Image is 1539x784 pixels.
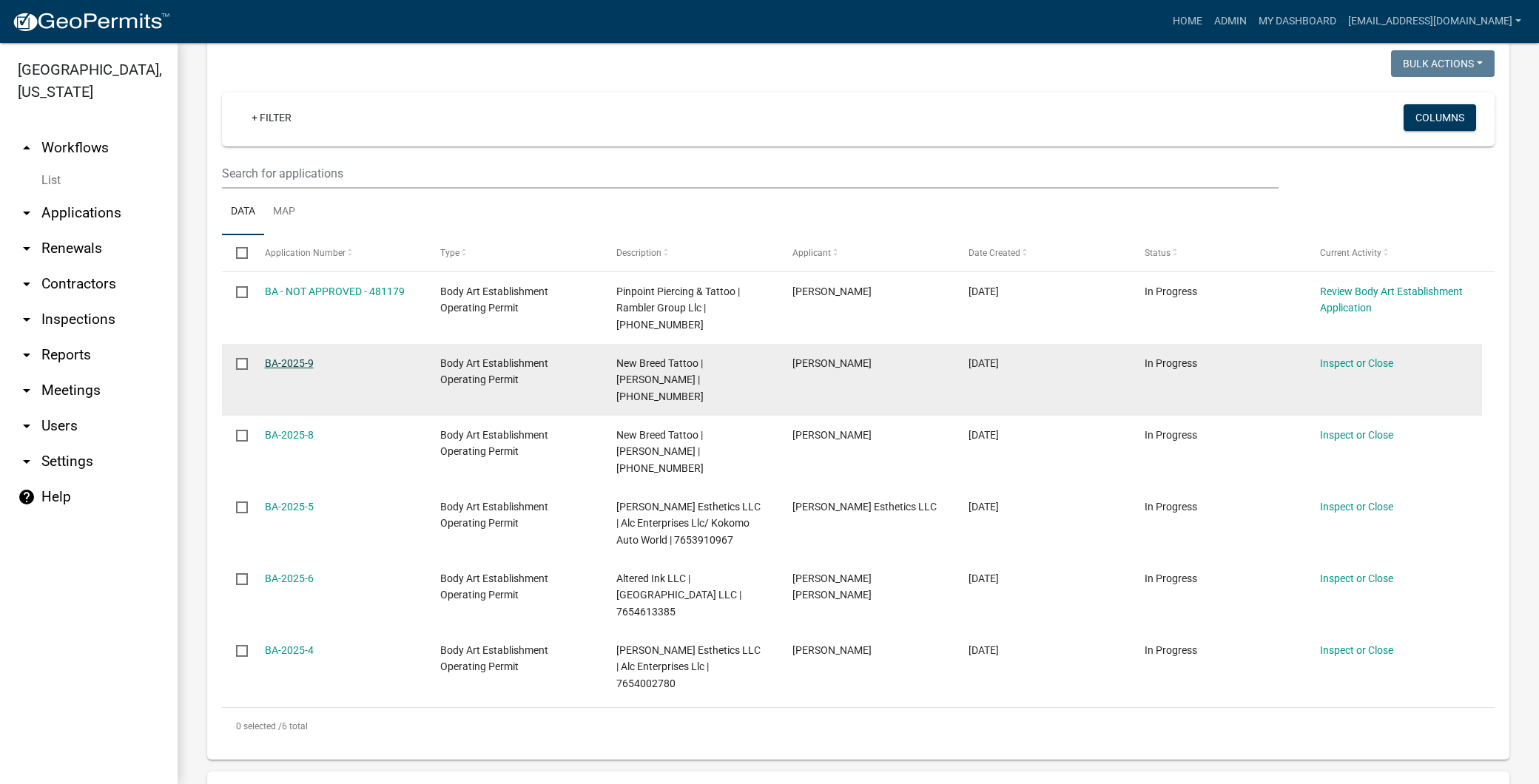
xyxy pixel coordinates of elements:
[1145,501,1197,513] span: In Progress
[1320,572,1393,584] a: Inspect or Close
[778,235,954,271] datatable-header-cell: Applicant
[1320,248,1381,258] span: Current Activity
[1253,7,1342,36] a: My Dashboard
[969,248,1020,258] span: Date Created
[616,285,740,331] span: Pinpoint Piercing & Tattoo | Rambler Group Llc | 765-639-3574
[18,240,36,257] i: arrow_drop_down
[265,248,346,258] span: Application Number
[1306,235,1482,271] datatable-header-cell: Current Activity
[969,572,999,584] span: 08/13/2025
[18,204,36,222] i: arrow_drop_down
[969,644,999,656] span: 08/13/2025
[616,644,761,690] span: Stephanie Gingerich Esthetics LLC | Alc Enterprises Llc | 7654002780
[222,708,1495,745] div: 6 total
[440,429,548,458] span: Body Art Establishment Operating Permit
[264,189,304,236] a: Map
[1145,248,1171,258] span: Status
[1320,357,1393,369] a: Inspect or Close
[792,644,872,656] span: Stephanie Gingerich
[792,572,872,601] span: Matthew Thomas Johnson
[440,644,548,673] span: Body Art Establishment Operating Permit
[1404,104,1476,131] button: Columns
[792,248,831,258] span: Applicant
[1145,644,1197,656] span: In Progress
[616,572,741,618] span: Altered Ink LLC | Center Road Plaza LLC | 7654613385
[1130,235,1306,271] datatable-header-cell: Status
[616,357,704,403] span: New Breed Tattoo | Joyce Fortune | 765 452 5537
[954,235,1131,271] datatable-header-cell: Date Created
[222,189,264,236] a: Data
[18,275,36,293] i: arrow_drop_down
[602,235,778,271] datatable-header-cell: Description
[265,644,314,656] a: BA-2025-4
[440,572,548,601] span: Body Art Establishment Operating Permit
[440,357,548,386] span: Body Art Establishment Operating Permit
[969,501,999,513] span: 08/13/2025
[265,572,314,584] a: BA-2025-6
[1145,285,1197,297] span: In Progress
[1320,644,1393,656] a: Inspect or Close
[18,311,36,328] i: arrow_drop_down
[18,346,36,364] i: arrow_drop_down
[440,248,459,258] span: Type
[1391,50,1495,77] button: Bulk Actions
[792,357,872,369] span: Jerry Frost
[616,501,761,547] span: Jacqueline Scott Esthetics LLC | Alc Enterprises Llc/ Kokomo Auto World | 7653910967
[1320,429,1393,441] a: Inspect or Close
[440,285,548,314] span: Body Art Establishment Operating Permit
[969,357,999,369] span: 09/16/2025
[18,382,36,399] i: arrow_drop_down
[265,357,314,369] a: BA-2025-9
[616,429,704,475] span: New Breed Tattoo | Joyce Fortune | 765 452 5537
[969,285,999,297] span: 09/19/2025
[1145,357,1197,369] span: In Progress
[222,158,1279,189] input: Search for applications
[792,501,937,513] span: Jacqueline Scott Esthetics LLC
[440,501,548,530] span: Body Art Establishment Operating Permit
[18,417,36,435] i: arrow_drop_down
[792,429,872,441] span: Jerry Frost
[1167,7,1208,36] a: Home
[265,285,405,297] a: BA - NOT APPROVED - 481179
[265,429,314,441] a: BA-2025-8
[222,235,250,271] datatable-header-cell: Select
[1320,501,1393,513] a: Inspect or Close
[18,139,36,157] i: arrow_drop_up
[236,721,282,731] span: 0 selected /
[1208,7,1253,36] a: Admin
[1145,429,1197,441] span: In Progress
[426,235,602,271] datatable-header-cell: Type
[616,248,661,258] span: Description
[1342,7,1527,36] a: [EMAIL_ADDRESS][DOMAIN_NAME]
[1320,285,1463,314] a: Review Body Art Establishment Application
[969,429,999,441] span: 09/12/2025
[1145,572,1197,584] span: In Progress
[240,104,303,131] a: + Filter
[18,453,36,470] i: arrow_drop_down
[250,235,426,271] datatable-header-cell: Application Number
[18,488,36,506] i: help
[265,501,314,513] a: BA-2025-5
[792,285,872,297] span: Matthew D Tubbs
